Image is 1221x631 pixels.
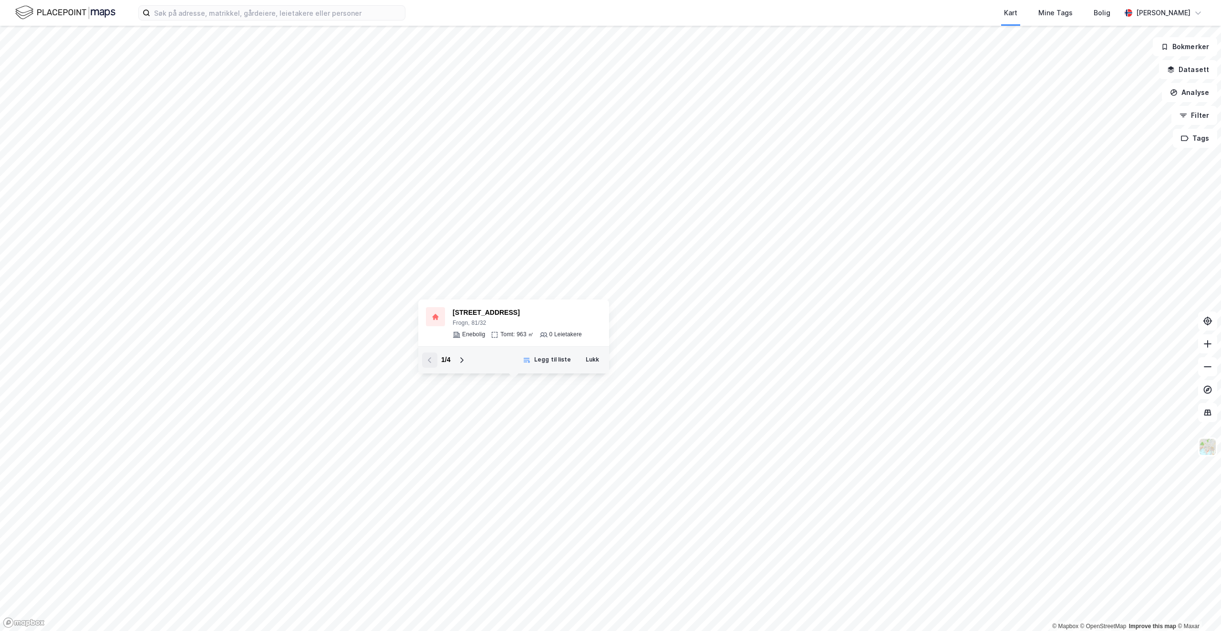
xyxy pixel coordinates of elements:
a: Mapbox [1052,623,1078,630]
a: OpenStreetMap [1080,623,1127,630]
div: 0 Leietakere [549,331,582,339]
div: Tomt: 963 ㎡ [500,331,534,339]
a: Mapbox homepage [3,617,45,628]
img: logo.f888ab2527a4732fd821a326f86c7f29.svg [15,4,115,21]
div: [STREET_ADDRESS] [453,307,582,319]
button: Analyse [1162,83,1217,102]
button: Legg til liste [517,352,577,368]
button: Datasett [1159,60,1217,79]
iframe: Chat Widget [1173,585,1221,631]
div: Kart [1004,7,1017,19]
div: [PERSON_NAME] [1136,7,1190,19]
div: 1 / 4 [441,354,450,366]
div: Frogn, 81/32 [453,320,582,327]
button: Bokmerker [1153,37,1217,56]
button: Filter [1171,106,1217,125]
div: Kontrollprogram for chat [1173,585,1221,631]
div: Mine Tags [1038,7,1073,19]
input: Søk på adresse, matrikkel, gårdeiere, leietakere eller personer [150,6,405,20]
a: Improve this map [1129,623,1176,630]
img: Z [1199,438,1217,456]
button: Tags [1173,129,1217,148]
div: Bolig [1094,7,1110,19]
div: Enebolig [462,331,485,339]
button: Lukk [579,352,605,368]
